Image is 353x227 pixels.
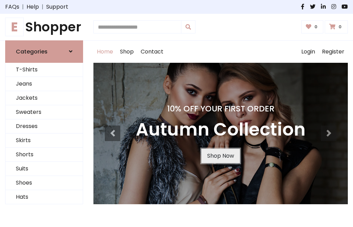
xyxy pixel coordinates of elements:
[6,119,83,134] a: Dresses
[136,104,305,113] h4: 10% Off Your First Order
[6,91,83,105] a: Jackets
[319,41,348,63] a: Register
[6,176,83,190] a: Shoes
[325,20,348,33] a: 0
[137,41,167,63] a: Contact
[313,24,319,30] span: 0
[301,20,324,33] a: 0
[5,19,83,35] a: EShopper
[6,63,83,77] a: T-Shirts
[6,77,83,91] a: Jeans
[136,119,305,140] h3: Autumn Collection
[337,24,343,30] span: 0
[16,48,48,55] h6: Categories
[19,3,27,11] span: |
[5,18,24,36] span: E
[6,148,83,162] a: Shorts
[27,3,39,11] a: Help
[93,41,117,63] a: Home
[117,41,137,63] a: Shop
[46,3,68,11] a: Support
[6,134,83,148] a: Skirts
[6,162,83,176] a: Suits
[5,40,83,63] a: Categories
[6,190,83,204] a: Hats
[39,3,46,11] span: |
[5,19,83,35] h1: Shopper
[6,105,83,119] a: Sweaters
[5,3,19,11] a: FAQs
[298,41,319,63] a: Login
[201,149,240,163] a: Shop Now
